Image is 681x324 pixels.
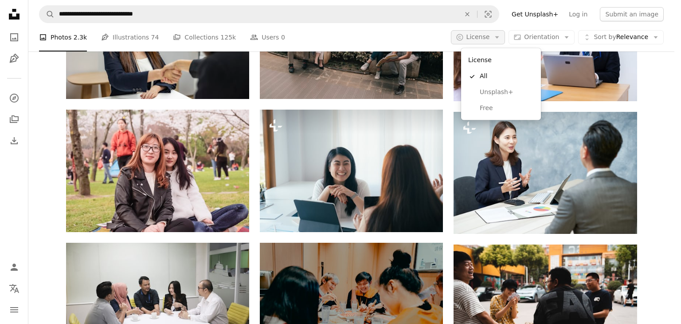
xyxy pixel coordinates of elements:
[451,30,505,44] button: License
[461,48,541,120] div: License
[480,88,534,97] span: Unsplash+
[480,72,534,81] span: All
[466,33,490,40] span: License
[509,30,575,44] button: Orientation
[465,51,537,68] div: License
[480,104,534,113] span: Free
